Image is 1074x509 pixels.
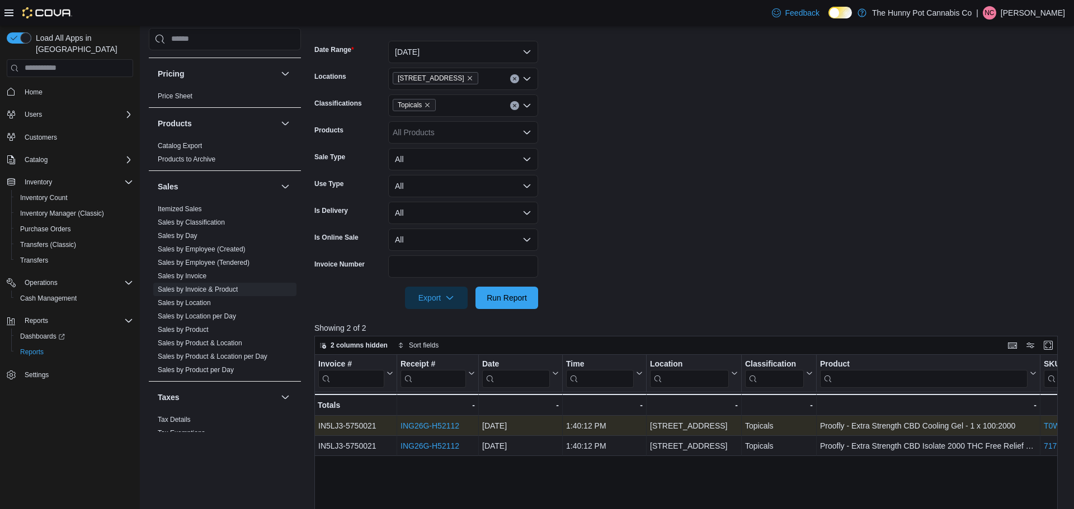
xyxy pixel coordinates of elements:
[745,359,813,387] button: Classification
[1042,339,1055,352] button: Enter fullscreen
[398,99,422,111] span: Topicals
[25,155,48,164] span: Catalog
[412,287,461,309] span: Export
[522,128,531,137] button: Open list of options
[2,129,138,145] button: Customers
[16,191,133,204] span: Inventory Count
[158,299,211,307] a: Sales by Location
[318,359,393,387] button: Invoice #
[522,74,531,83] button: Open list of options
[16,222,133,236] span: Purchase Orders
[11,221,138,237] button: Purchase Orders
[158,68,184,79] h3: Pricing
[11,206,138,221] button: Inventory Manager (Classic)
[314,233,359,242] label: Is Online Sale
[158,298,211,307] span: Sales by Location
[25,316,48,325] span: Reports
[158,272,206,280] span: Sales by Invoice
[828,18,829,19] span: Dark Mode
[401,359,466,387] div: Receipt # URL
[401,359,466,369] div: Receipt #
[566,359,634,387] div: Time
[158,312,236,320] a: Sales by Location per Day
[158,218,225,226] a: Sales by Classification
[314,322,1065,334] p: Showing 2 of 2
[487,292,527,303] span: Run Report
[20,108,133,121] span: Users
[158,92,192,101] span: Price Sheet
[158,339,242,348] span: Sales by Product & Location
[158,204,202,213] span: Itemized Sales
[409,341,439,350] span: Sort fields
[158,92,192,100] a: Price Sheet
[20,314,53,327] button: Reports
[566,398,643,412] div: -
[314,72,346,81] label: Locations
[482,439,559,453] div: [DATE]
[20,348,44,356] span: Reports
[11,190,138,206] button: Inventory Count
[482,359,550,387] div: Date
[20,85,47,99] a: Home
[318,439,393,453] div: IN5LJ3-5750021
[315,339,392,352] button: 2 columns hidden
[158,272,206,280] a: Sales by Invoice
[158,352,267,361] span: Sales by Product & Location per Day
[158,218,225,227] span: Sales by Classification
[467,75,473,82] button: Remove 5754 Hazeldean Rd from selection in this group
[388,41,538,63] button: [DATE]
[393,339,443,352] button: Sort fields
[475,287,538,309] button: Run Report
[149,89,301,107] div: Pricing
[820,439,1037,453] div: Proofly - Extra Strength CBD Isolate 2000 THC Free Relief Muscle Joint - 100g x 0:2000
[1006,339,1019,352] button: Keyboard shortcuts
[984,6,994,20] span: NC
[11,253,138,268] button: Transfers
[158,326,209,334] a: Sales by Product
[16,345,48,359] a: Reports
[158,366,234,374] a: Sales by Product per Day
[2,174,138,190] button: Inventory
[16,330,133,343] span: Dashboards
[393,72,478,84] span: 5754 Hazeldean Rd
[331,341,388,350] span: 2 columns hidden
[522,101,531,110] button: Open list of options
[20,209,104,218] span: Inventory Manager (Classic)
[318,419,393,432] div: IN5LJ3-5750021
[158,245,246,254] span: Sales by Employee (Created)
[16,292,81,305] a: Cash Management
[158,205,202,213] a: Itemized Sales
[25,370,49,379] span: Settings
[314,179,343,188] label: Use Type
[976,6,978,20] p: |
[16,292,133,305] span: Cash Management
[149,139,301,170] div: Products
[25,133,57,142] span: Customers
[510,101,519,110] button: Clear input
[16,207,109,220] a: Inventory Manager (Classic)
[2,152,138,168] button: Catalog
[158,429,205,437] span: Tax Exemptions
[279,391,292,404] button: Taxes
[158,392,276,403] button: Taxes
[158,416,191,424] a: Tax Details
[158,68,276,79] button: Pricing
[158,118,276,129] button: Products
[401,441,459,450] a: ING26G-H52112
[16,345,133,359] span: Reports
[2,84,138,100] button: Home
[745,359,804,369] div: Classification
[20,276,133,289] span: Operations
[650,398,738,412] div: -
[20,85,133,99] span: Home
[424,102,431,108] button: Remove Topicals from selection in this group
[2,367,138,383] button: Settings
[16,254,133,267] span: Transfers
[1024,339,1037,352] button: Display options
[20,332,65,341] span: Dashboards
[314,45,354,54] label: Date Range
[745,419,813,432] div: Topicals
[279,180,292,193] button: Sales
[482,398,559,412] div: -
[158,231,197,240] span: Sales by Day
